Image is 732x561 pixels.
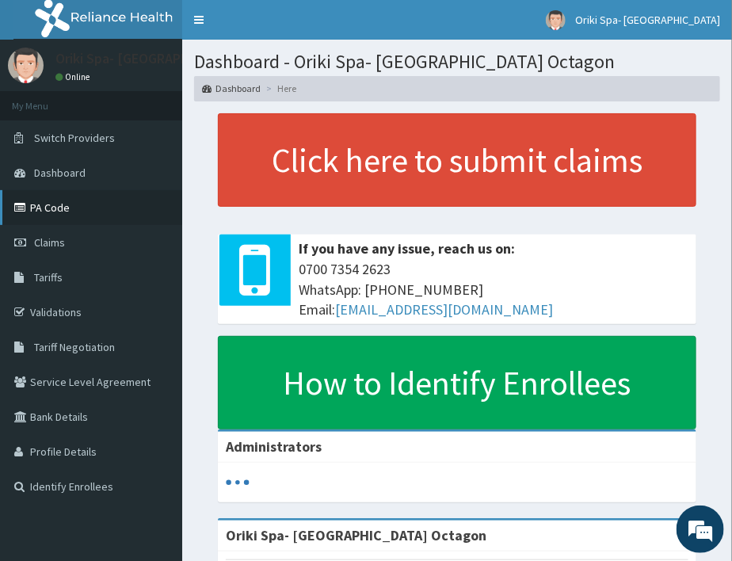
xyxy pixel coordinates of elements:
img: User Image [8,48,44,83]
span: Tariff Negotiation [34,340,115,354]
a: How to Identify Enrollees [218,336,696,429]
span: Switch Providers [34,131,115,145]
strong: Oriki Spa- [GEOGRAPHIC_DATA] Octagon [226,526,486,544]
span: Dashboard [34,166,86,180]
img: User Image [546,10,566,30]
svg: audio-loading [226,471,250,494]
span: 0700 7354 2623 WhatsApp: [PHONE_NUMBER] Email: [299,259,688,320]
a: Click here to submit claims [218,113,696,207]
b: If you have any issue, reach us on: [299,239,515,258]
a: Dashboard [202,82,261,95]
span: Oriki Spa- [GEOGRAPHIC_DATA] [575,13,720,27]
span: Tariffs [34,270,63,284]
p: Oriki Spa- [GEOGRAPHIC_DATA] [55,52,248,66]
a: [EMAIL_ADDRESS][DOMAIN_NAME] [335,300,553,319]
span: Claims [34,235,65,250]
b: Administrators [226,437,322,456]
h1: Dashboard - Oriki Spa- [GEOGRAPHIC_DATA] Octagon [194,52,720,72]
li: Here [262,82,296,95]
a: Online [55,71,93,82]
